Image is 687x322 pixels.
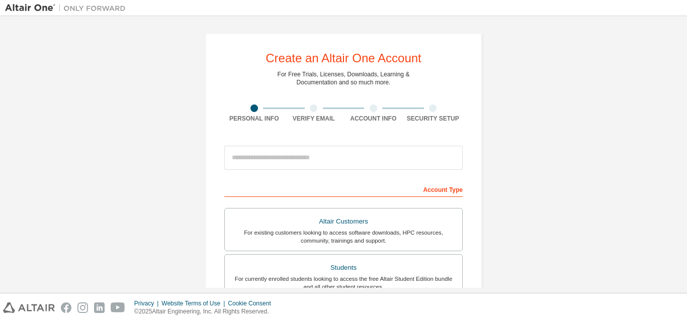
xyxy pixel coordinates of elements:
img: facebook.svg [61,302,71,313]
div: Security Setup [403,115,463,123]
div: Students [231,261,456,275]
img: youtube.svg [111,302,125,313]
div: Create an Altair One Account [266,52,421,64]
p: © 2025 Altair Engineering, Inc. All Rights Reserved. [134,307,277,316]
img: altair_logo.svg [3,302,55,313]
div: For currently enrolled students looking to access the free Altair Student Edition bundle and all ... [231,275,456,291]
img: Altair One [5,3,131,13]
div: For Free Trials, Licenses, Downloads, Learning & Documentation and so much more. [278,70,410,86]
div: Cookie Consent [228,299,277,307]
div: Website Terms of Use [161,299,228,307]
div: Personal Info [224,115,284,123]
div: Account Info [343,115,403,123]
div: Verify Email [284,115,344,123]
div: For existing customers looking to access software downloads, HPC resources, community, trainings ... [231,229,456,245]
img: linkedin.svg [94,302,105,313]
div: Account Type [224,181,463,197]
div: Altair Customers [231,214,456,229]
div: Privacy [134,299,161,307]
img: instagram.svg [77,302,88,313]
